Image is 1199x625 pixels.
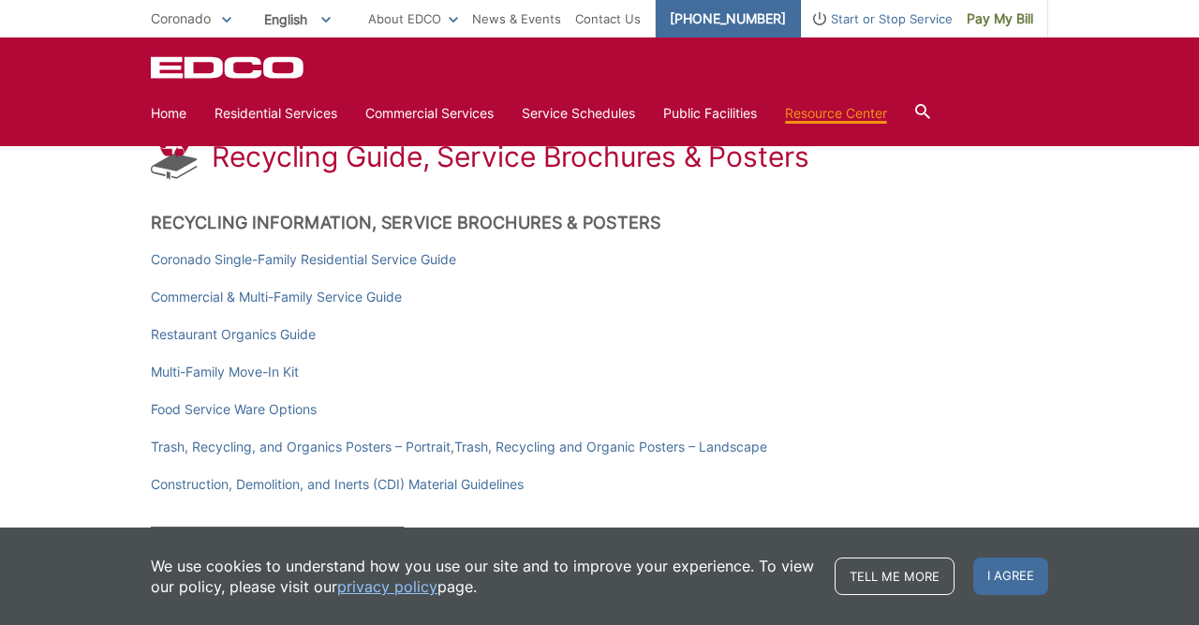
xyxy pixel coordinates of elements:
[368,8,458,29] a: About EDCO
[472,8,561,29] a: News & Events
[365,103,494,124] a: Commercial Services
[151,10,211,26] span: Coronado
[835,558,955,595] a: Tell me more
[250,4,345,35] span: English
[454,437,767,457] a: Trash, Recycling and Organic Posters – Landscape
[215,103,337,124] a: Residential Services
[151,103,186,124] a: Home
[151,362,299,382] a: Multi-Family Move-In Kit
[151,287,402,307] a: Commercial & Multi-Family Service Guide
[151,249,456,270] a: Coronado Single-Family Residential Service Guide
[973,558,1048,595] span: I agree
[151,213,1048,233] h2: Recycling Information, Service Brochures & Posters
[785,103,887,124] a: Resource Center
[967,8,1033,29] span: Pay My Bill
[151,556,816,597] p: We use cookies to understand how you use our site and to improve your experience. To view our pol...
[151,56,306,79] a: EDCD logo. Return to the homepage.
[212,140,809,173] h1: Recycling Guide, Service Brochures & Posters
[151,324,316,345] a: Restaurant Organics Guide
[337,576,437,597] a: privacy policy
[151,399,317,420] a: Food Service Ware Options
[151,437,1048,457] p: ,
[522,103,635,124] a: Service Schedules
[151,512,1048,532] p: _____________________________________________
[663,103,757,124] a: Public Facilities
[151,437,451,457] a: Trash, Recycling, and Organics Posters – Portrait
[575,8,641,29] a: Contact Us
[151,474,524,495] a: Construction, Demolition, and Inerts (CDI) Material Guidelines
